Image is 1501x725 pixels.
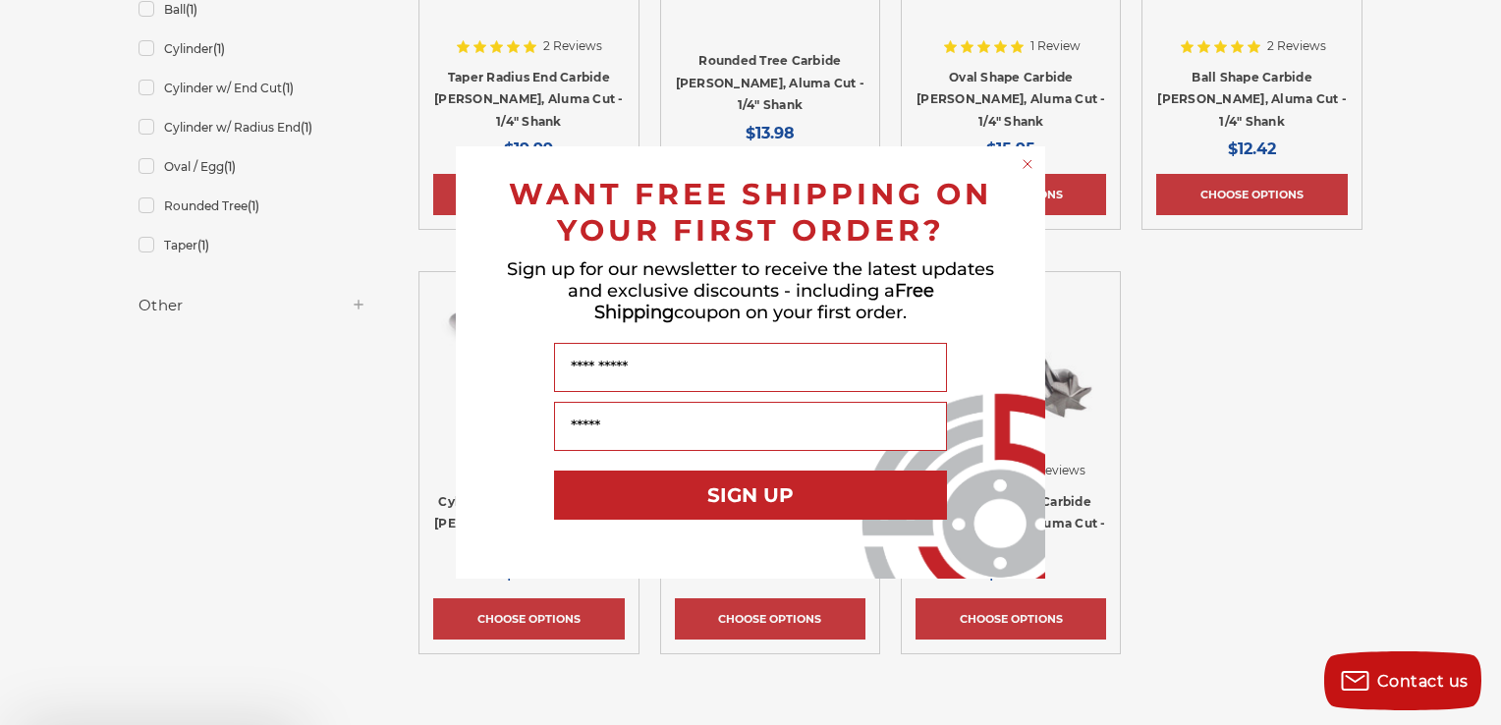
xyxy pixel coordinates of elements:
[507,258,994,323] span: Sign up for our newsletter to receive the latest updates and exclusive discounts - including a co...
[554,471,947,520] button: SIGN UP
[1018,154,1037,174] button: Close dialog
[594,280,934,323] span: Free Shipping
[1377,672,1469,691] span: Contact us
[1324,651,1481,710] button: Contact us
[509,176,992,249] span: WANT FREE SHIPPING ON YOUR FIRST ORDER?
